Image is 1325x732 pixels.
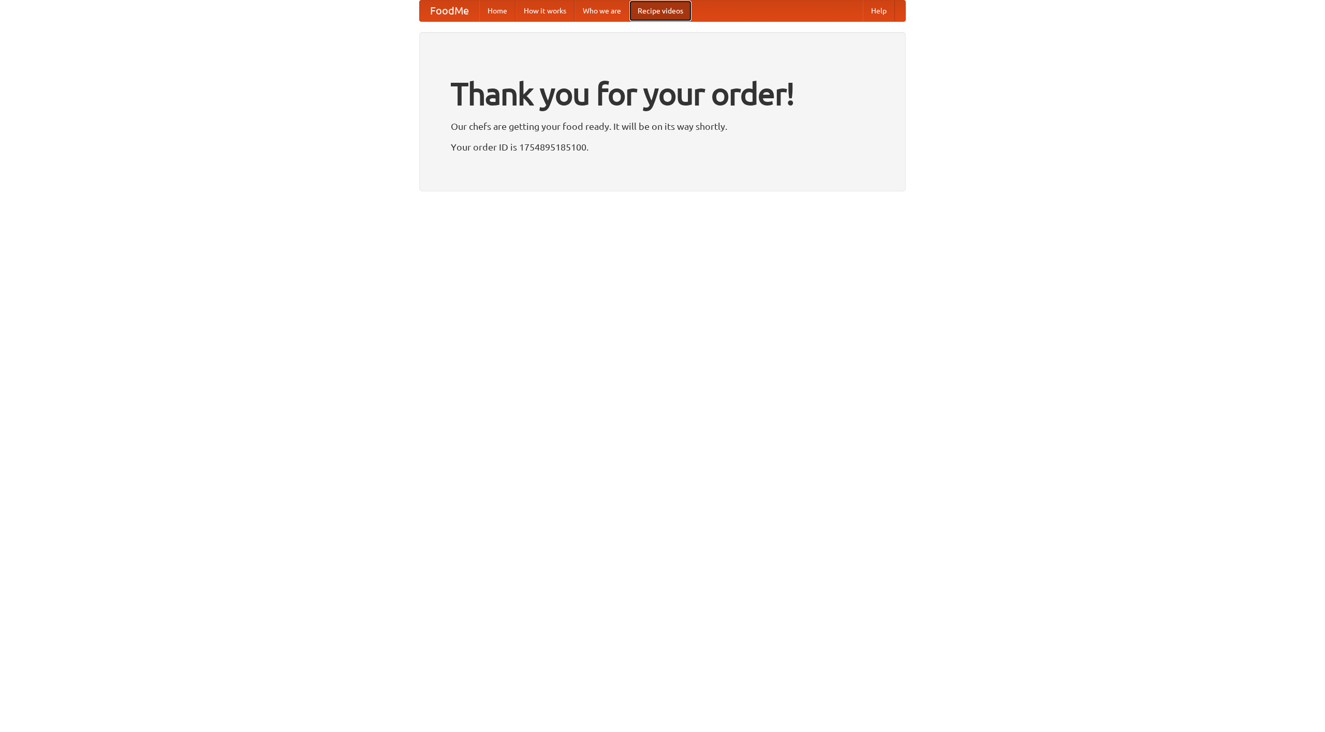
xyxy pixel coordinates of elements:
a: Who we are [575,1,629,21]
a: Home [479,1,516,21]
p: Your order ID is 1754895185100. [451,139,874,155]
p: Our chefs are getting your food ready. It will be on its way shortly. [451,118,874,134]
a: FoodMe [420,1,479,21]
a: Recipe videos [629,1,691,21]
a: How it works [516,1,575,21]
a: Help [863,1,895,21]
h1: Thank you for your order! [451,69,874,118]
